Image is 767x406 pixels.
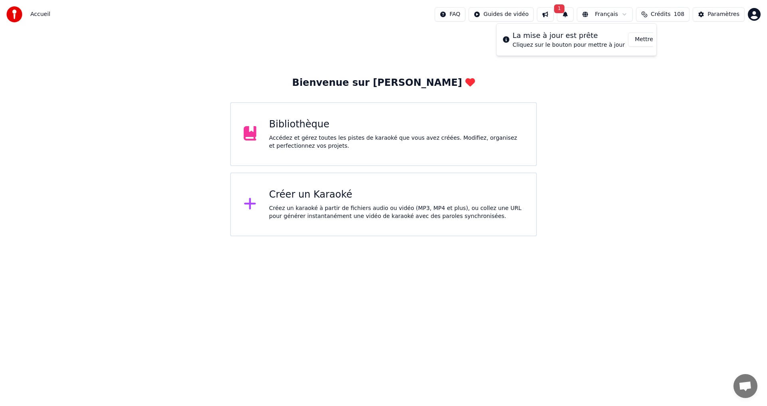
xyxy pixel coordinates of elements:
button: Crédits108 [636,7,690,22]
div: Paramètres [707,10,739,18]
div: Créer un Karaoké [269,188,524,201]
div: Bibliothèque [269,118,524,131]
div: Créez un karaoké à partir de fichiers audio ou vidéo (MP3, MP4 et plus), ou collez une URL pour g... [269,204,524,220]
button: Paramètres [693,7,745,22]
button: FAQ [435,7,465,22]
div: Accédez et gérez toutes les pistes de karaoké que vous avez créées. Modifiez, organisez et perfec... [269,134,524,150]
div: Ouvrir le chat [733,374,757,398]
div: La mise à jour est prête [513,30,625,41]
span: Crédits [651,10,670,18]
button: Guides de vidéo [469,7,534,22]
span: 108 [674,10,684,18]
span: 1 [554,4,564,13]
button: 1 [557,7,574,22]
nav: breadcrumb [30,10,50,18]
span: Accueil [30,10,50,18]
img: youka [6,6,22,22]
div: Cliquez sur le bouton pour mettre à jour [513,41,625,49]
div: Bienvenue sur [PERSON_NAME] [292,77,475,89]
button: Mettre à Jour [628,32,678,47]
